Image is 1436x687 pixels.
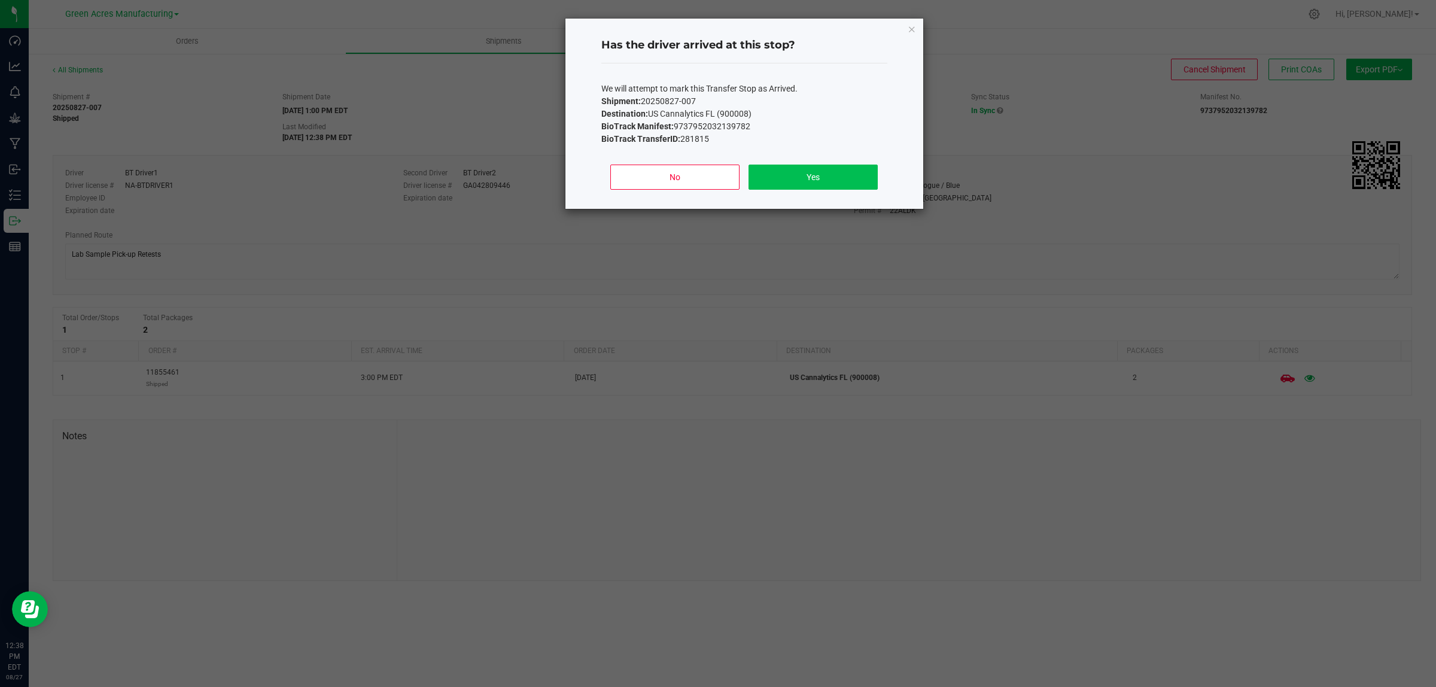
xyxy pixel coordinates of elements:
b: BioTrack Manifest: [601,121,674,131]
p: We will attempt to mark this Transfer Stop as Arrived. [601,83,887,95]
button: Yes [749,165,877,190]
p: US Cannalytics FL (900008) [601,108,887,120]
b: Destination: [601,109,648,118]
b: Shipment: [601,96,641,106]
p: 20250827-007 [601,95,887,108]
h4: Has the driver arrived at this stop? [601,38,887,53]
button: No [610,165,739,190]
b: BioTrack TransferID: [601,134,680,144]
iframe: Resource center [12,591,48,627]
p: 9737952032139782 [601,120,887,133]
button: Close [908,22,916,36]
p: 281815 [601,133,887,145]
